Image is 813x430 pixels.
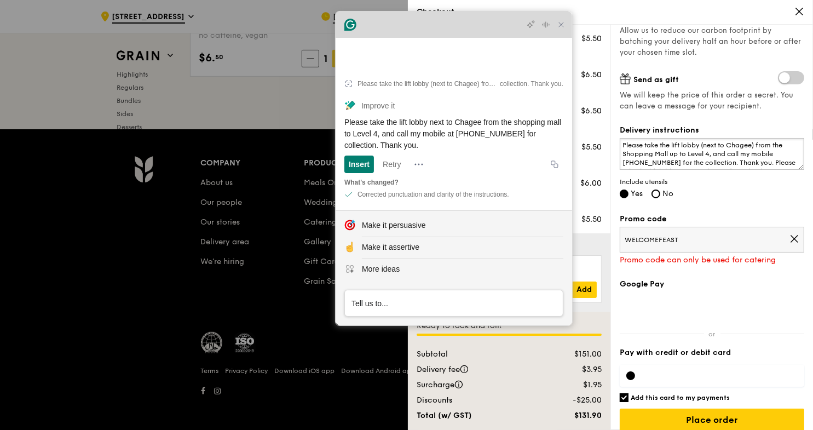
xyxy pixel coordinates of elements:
span: No [662,189,673,198]
span: WELCOMEFEAST [625,236,789,244]
div: $5.50 [581,142,602,153]
input: No [651,190,660,198]
div: $151.00 [542,349,608,360]
div: $131.90 [542,410,608,421]
span: Send as gift [633,75,679,84]
div: $5.50 [581,33,602,44]
iframe: Secure card payment input frame [644,371,798,380]
iframe: Secure payment button frame [620,296,804,320]
div: $6.50 [581,70,602,81]
label: Delivery instructions [620,125,804,136]
div: Promo code can only be used for catering [620,255,804,266]
div: $3.95 [542,364,608,375]
label: Promo code [620,214,804,225]
label: Google Pay [620,279,804,290]
div: $6.00 [580,178,602,189]
div: -$25.00 [542,395,608,406]
span: We will keep the price of this order a secret. You can leave a message for your recipient. [620,90,804,112]
div: $1.95 [542,380,608,391]
span: Include utensils [620,177,804,186]
div: Checkout [417,7,804,18]
div: Surcharge [410,380,542,391]
div: Discounts [410,395,542,406]
a: Add [572,282,597,298]
span: Yes [631,189,643,198]
div: Subtotal [410,349,542,360]
input: Add this card to my payments [620,393,629,402]
div: $5.50 [581,214,602,225]
div: Ready to rock and roll! [417,320,602,331]
input: Yes [620,190,629,198]
h6: Add this card to my payments [631,393,730,402]
label: Pay with credit or debit card [620,347,804,358]
div: $6.50 [581,106,602,117]
span: Allow us to reduce our carbon footprint by batching your delivery half an hour before or after yo... [620,26,801,57]
div: Delivery fee [410,364,542,375]
textarea: To enrich screen reader interactions, please activate Accessibility in Grammarly extension settings [620,138,804,170]
div: Total (w/ GST) [410,410,542,421]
